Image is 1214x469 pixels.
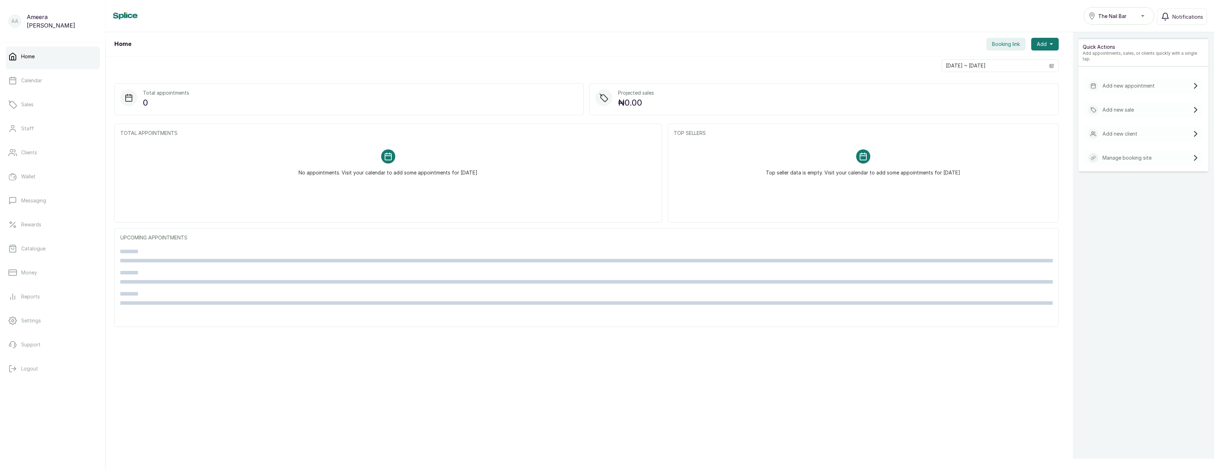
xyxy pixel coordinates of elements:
[114,40,131,48] h1: Home
[21,173,36,180] p: Wallet
[1172,13,1203,20] span: Notifications
[6,119,100,138] a: Staff
[21,221,41,228] p: Rewards
[6,263,100,283] a: Money
[143,96,189,109] p: 0
[21,317,41,324] p: Settings
[21,149,37,156] p: Clients
[6,143,100,162] a: Clients
[21,53,35,60] p: Home
[1083,43,1204,51] p: Quick Actions
[1157,8,1207,25] button: Notifications
[6,335,100,355] a: Support
[299,164,477,176] p: No appointments. Visit your calendar to add some appointments for [DATE]
[618,96,654,109] p: ₦0.00
[21,293,40,300] p: Reports
[120,234,1053,241] p: UPCOMING APPOINTMENTS
[1037,41,1047,48] span: Add
[766,164,960,176] p: Top seller data is empty. Visit your calendar to add some appointments for [DATE]
[143,89,189,96] p: Total appointments
[6,167,100,186] a: Wallet
[618,89,654,96] p: Projected sales
[21,101,34,108] p: Sales
[1031,38,1059,51] button: Add
[120,130,656,137] p: TOTAL APPOINTMENTS
[6,239,100,259] a: Catalogue
[6,95,100,114] a: Sales
[1083,51,1204,62] p: Add appointments, sales, or clients quickly with a single tap.
[1098,12,1126,20] span: The Nail Bar
[21,197,46,204] p: Messaging
[986,38,1026,51] button: Booking link
[6,287,100,307] a: Reports
[21,125,34,132] p: Staff
[992,41,1020,48] span: Booking link
[6,215,100,234] a: Rewards
[21,245,46,252] p: Catalogue
[21,341,41,348] p: Support
[21,77,42,84] p: Calendar
[1102,106,1134,113] p: Add new sale
[942,60,1045,72] input: Select date
[6,359,100,379] button: Logout
[21,365,38,372] p: Logout
[1102,130,1137,137] p: Add new client
[27,13,97,30] p: Ameera [PERSON_NAME]
[6,71,100,90] a: Calendar
[1102,82,1155,89] p: Add new appointment
[11,18,18,25] p: AA
[6,47,100,66] a: Home
[1049,63,1054,68] svg: calendar
[1084,7,1154,25] button: The Nail Bar
[1102,154,1152,161] p: Manage booking site
[6,191,100,210] a: Messaging
[21,269,37,276] p: Money
[674,130,1053,137] p: TOP SELLERS
[6,311,100,331] a: Settings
